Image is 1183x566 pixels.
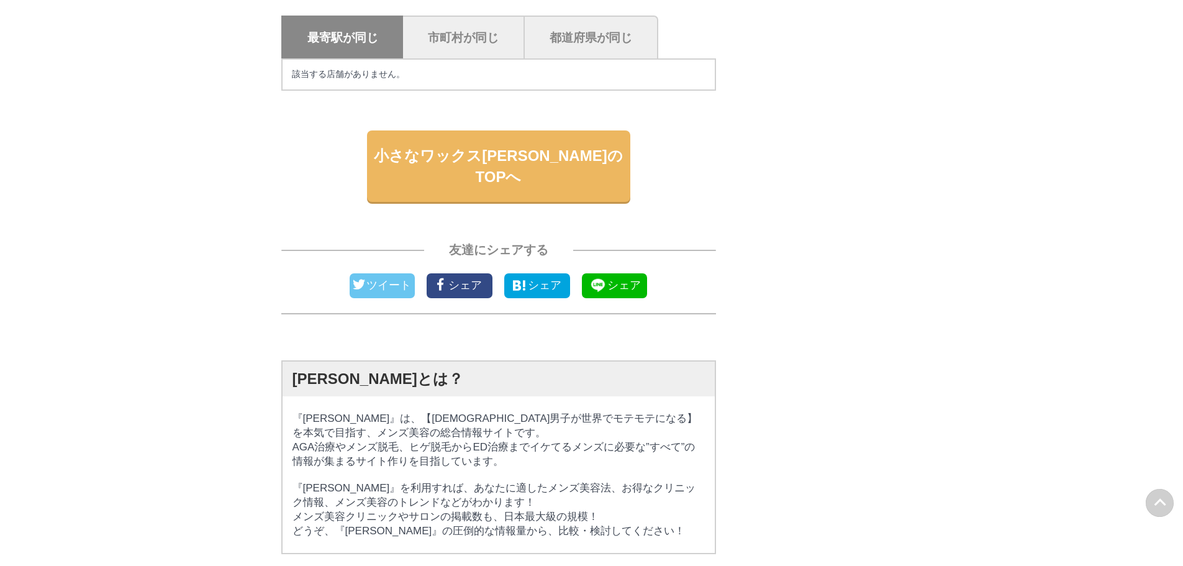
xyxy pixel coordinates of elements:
img: PAGE UP [1146,489,1174,517]
a: シェア [427,273,492,298]
a: シェア [582,273,648,298]
img: icon-snsLine.svg [589,276,607,294]
li: 市町村が同じ [403,16,524,58]
p: 該当する店舗がありません。 [292,69,705,80]
li: 最寄駅が同じ [281,16,403,58]
img: icon-bi.svg [513,280,525,291]
span: 友達にシェアする [424,243,573,257]
a: シェア [504,273,570,298]
li: 都道府県が同じ [524,16,658,58]
p: 『[PERSON_NAME]』は、【[DEMOGRAPHIC_DATA]男子が世界でモテモテになる】を本気で目指す、メンズ美容の総合情報サイトです。 AGA治療やメンズ脱毛、ヒゲ脱毛からED治療... [292,411,705,538]
a: 小さなワックス[PERSON_NAME]のTOPへ [367,130,630,202]
h2: [PERSON_NAME]とは？ [292,372,705,386]
a: ツイート [350,273,415,298]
